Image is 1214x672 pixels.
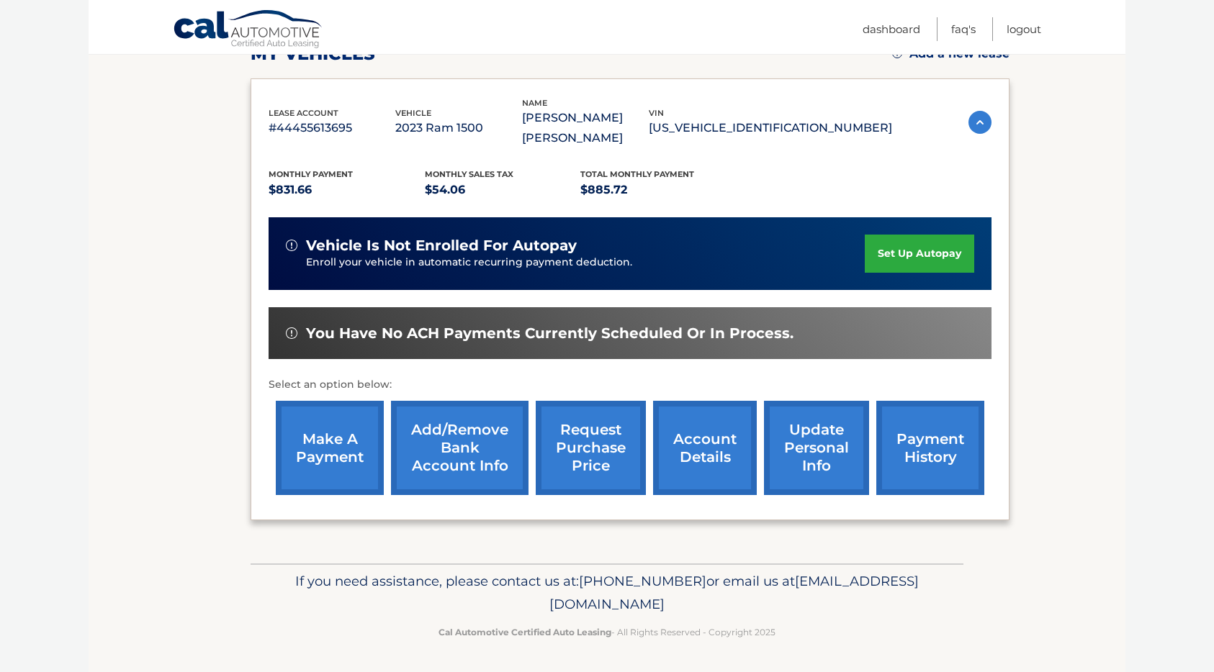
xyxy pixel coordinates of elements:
[968,111,992,134] img: accordion-active.svg
[269,180,425,200] p: $831.66
[306,237,577,255] span: vehicle is not enrolled for autopay
[580,180,737,200] p: $885.72
[425,169,513,179] span: Monthly sales Tax
[276,401,384,495] a: make a payment
[286,327,297,339] img: alert-white.svg
[391,401,529,495] a: Add/Remove bank account info
[269,108,338,118] span: lease account
[653,401,757,495] a: account details
[306,324,793,342] span: You have no ACH payments currently scheduled or in process.
[536,401,646,495] a: request purchase price
[951,17,976,41] a: FAQ's
[269,376,992,394] p: Select an option below:
[425,180,581,200] p: $54.06
[260,570,954,616] p: If you need assistance, please contact us at: or email us at
[580,169,694,179] span: Total Monthly Payment
[395,118,522,138] p: 2023 Ram 1500
[876,401,984,495] a: payment history
[306,255,865,271] p: Enroll your vehicle in automatic recurring payment deduction.
[649,108,664,118] span: vin
[439,627,611,637] strong: Cal Automotive Certified Auto Leasing
[649,118,892,138] p: [US_VEHICLE_IDENTIFICATION_NUMBER]
[1007,17,1041,41] a: Logout
[269,169,353,179] span: Monthly Payment
[269,118,395,138] p: #44455613695
[863,17,920,41] a: Dashboard
[764,401,869,495] a: update personal info
[522,98,547,108] span: name
[549,573,919,612] span: [EMAIL_ADDRESS][DOMAIN_NAME]
[865,235,974,273] a: set up autopay
[522,108,649,148] p: [PERSON_NAME] [PERSON_NAME]
[286,240,297,251] img: alert-white.svg
[260,625,954,640] p: - All Rights Reserved - Copyright 2025
[579,573,706,589] span: [PHONE_NUMBER]
[173,9,324,51] a: Cal Automotive
[395,108,431,118] span: vehicle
